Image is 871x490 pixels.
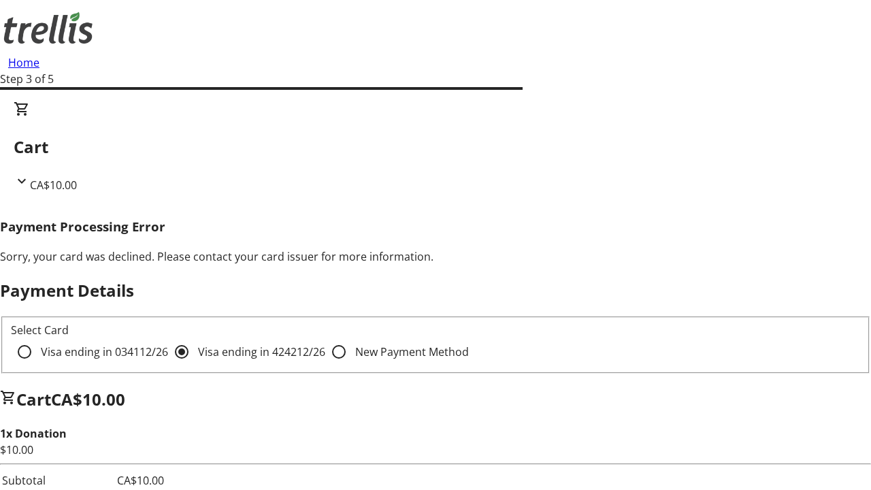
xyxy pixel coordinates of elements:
div: CartCA$10.00 [14,101,857,193]
td: CA$10.00 [48,472,165,489]
span: 12/26 [297,344,325,359]
span: Cart [16,388,51,410]
span: CA$10.00 [51,388,125,410]
td: Subtotal [1,472,46,489]
span: CA$10.00 [30,178,77,193]
span: Visa ending in 4242 [198,344,325,359]
span: 12/26 [139,344,168,359]
div: Select Card [11,322,860,338]
span: Visa ending in 0341 [41,344,168,359]
h2: Cart [14,135,857,159]
label: New Payment Method [352,344,469,360]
